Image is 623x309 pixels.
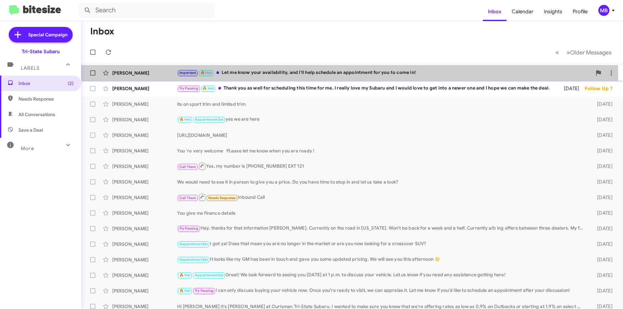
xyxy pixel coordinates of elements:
span: 🔥 Hot [179,273,190,277]
span: Try Pausing [179,226,198,231]
div: [DATE] [587,148,618,154]
div: I got ya! Does that mean you are no longer in the market or are you now looking for a crossover SUV? [177,240,587,248]
input: Search [79,3,215,18]
a: Calendar [507,2,539,21]
div: [DATE] [587,179,618,185]
span: Try Pausing [179,86,198,90]
div: [PERSON_NAME] [112,163,177,170]
a: Inbox [483,2,507,21]
div: its on sport trim and limited trim [177,101,587,107]
div: yes we are here [177,116,587,123]
h1: Inbox [90,26,114,37]
div: [PERSON_NAME] [112,288,177,294]
div: Great! We look forward to seeing you [DATE] at 1 p.m. to discuss your vehicle. Let us know if you... [177,271,587,279]
span: Needs Response [208,196,236,200]
span: 🔥 Hot [201,71,212,75]
div: [PERSON_NAME] [112,256,177,263]
span: (2) [68,80,74,87]
div: [PERSON_NAME] [112,210,177,216]
div: You give me finance details [177,210,587,216]
div: Let me know your availability, and I'll help schedule an appointment for you to come in! [177,69,592,77]
div: [DATE] [587,101,618,107]
a: Special Campaign [9,27,73,42]
span: Appointment Set [179,242,208,246]
div: [URL][DOMAIN_NAME] [177,132,587,138]
div: Hey, thanks for that information [PERSON_NAME]. Currently on the road in [US_STATE]. Won't be bac... [177,225,587,232]
div: [PERSON_NAME] [112,272,177,279]
div: Tri-State Subaru [22,48,60,55]
a: Insights [539,2,568,21]
div: [DATE] [587,163,618,170]
button: Next [563,46,615,59]
div: Inbound Call [177,193,587,201]
div: [DATE] [587,241,618,247]
span: More [21,146,34,151]
div: [PERSON_NAME] [112,241,177,247]
div: [PERSON_NAME] [112,85,177,92]
span: Special Campaign [28,31,67,38]
div: [PERSON_NAME] [112,132,177,138]
div: [DATE] [587,132,618,138]
div: [DATE] [556,85,585,92]
span: Call Them [179,165,196,169]
span: Older Messages [570,49,611,56]
div: Thank you as well for scheduling this time for me. I really love my Subaru and I would love to ge... [177,85,556,92]
div: MB [598,5,609,16]
div: [PERSON_NAME] [112,101,177,107]
div: [DATE] [587,256,618,263]
span: » [567,48,570,56]
div: [PERSON_NAME] [112,148,177,154]
div: [DATE] [587,210,618,216]
div: We would need to see it in person to give you a price. Do you have time to stop in and let us tak... [177,179,587,185]
span: Appointment Set [195,273,223,277]
span: 🔥 Hot [179,289,190,293]
a: Profile [568,2,593,21]
span: All Conversations [18,111,55,118]
span: Important [179,71,196,75]
span: Appointment Set [195,117,223,122]
div: [DATE] [587,225,618,232]
div: You 're very welcome PLease let me know when you are ready ! [177,148,587,154]
div: [DATE] [587,288,618,294]
div: [PERSON_NAME] [112,194,177,201]
button: Previous [552,46,563,59]
div: [DATE] [587,116,618,123]
span: Try Pausing [195,289,214,293]
span: 🔥 Hot [202,86,214,90]
nav: Page navigation example [552,46,615,59]
span: Labels [21,65,40,71]
div: [PERSON_NAME] [112,70,177,76]
div: It looks like my GM has been in touch and gave you some updated pricing. We will see you this aft... [177,256,587,263]
button: MB [593,5,616,16]
span: Inbox [18,80,74,87]
span: Appointment Set [179,257,208,262]
span: Call Them [179,196,196,200]
span: Save a Deal [18,127,43,133]
div: [DATE] [587,194,618,201]
div: I can only discuss buying your vehicle now. Once you're ready to visit, we can appraise it. Let m... [177,287,587,294]
div: Yes, my number is [PHONE_NUMBER] EXT 121 [177,162,587,170]
div: [PERSON_NAME] [112,116,177,123]
span: « [556,48,559,56]
span: Needs Response [18,96,74,102]
span: 🔥 Hot [179,117,190,122]
div: Follow Up ? [585,85,618,92]
div: [PERSON_NAME] [112,179,177,185]
div: [DATE] [587,272,618,279]
div: [PERSON_NAME] [112,225,177,232]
